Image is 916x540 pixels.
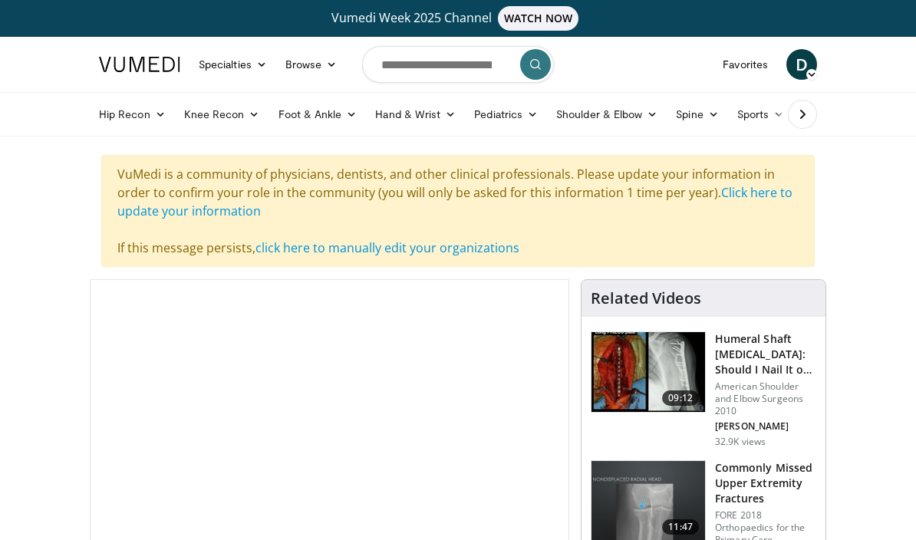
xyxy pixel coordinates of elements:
[269,99,367,130] a: Foot & Ankle
[715,460,816,506] h3: Commonly Missed Upper Extremity Fractures
[175,99,269,130] a: Knee Recon
[715,380,816,417] p: American Shoulder and Elbow Surgeons 2010
[662,519,699,535] span: 11:47
[662,390,699,406] span: 09:12
[667,99,727,130] a: Spine
[547,99,667,130] a: Shoulder & Elbow
[465,99,547,130] a: Pediatrics
[713,49,777,80] a: Favorites
[591,332,705,412] img: sot_1.png.150x105_q85_crop-smart_upscale.jpg
[498,6,579,31] span: WATCH NOW
[715,436,766,448] p: 32.9K views
[362,46,554,83] input: Search topics, interventions
[591,331,816,448] a: 09:12 Humeral Shaft [MEDICAL_DATA]: Should I Nail It or Plate It? American Shoulder and Elbow Sur...
[276,49,347,80] a: Browse
[715,420,816,433] p: [PERSON_NAME]
[90,99,175,130] a: Hip Recon
[90,6,826,31] a: Vumedi Week 2025 ChannelWATCH NOW
[591,289,701,308] h4: Related Videos
[366,99,465,130] a: Hand & Wrist
[715,331,816,377] h3: Humeral Shaft [MEDICAL_DATA]: Should I Nail It or Plate It?
[786,49,817,80] a: D
[189,49,276,80] a: Specialties
[99,57,180,72] img: VuMedi Logo
[728,99,794,130] a: Sports
[101,155,815,267] div: VuMedi is a community of physicians, dentists, and other clinical professionals. Please update yo...
[255,239,519,256] a: click here to manually edit your organizations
